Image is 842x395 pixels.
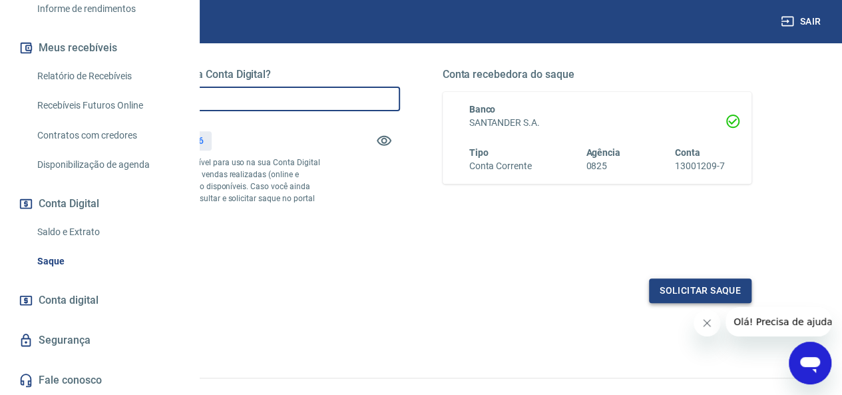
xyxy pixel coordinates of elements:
a: Segurança [16,326,183,355]
a: Relatório de Recebíveis [32,63,183,90]
h5: Conta recebedora do saque [443,68,752,81]
span: Tipo [469,147,489,158]
button: Meus recebíveis [16,33,183,63]
button: Solicitar saque [649,278,751,303]
a: Conta digital [16,286,183,315]
span: Conta [674,147,700,158]
h6: 13001209-7 [674,159,725,173]
h6: SANTANDER S.A. [469,116,726,130]
iframe: Fechar mensagem [694,310,720,336]
a: Saque [32,248,183,275]
span: Olá! Precisa de ajuda? [8,9,112,20]
span: Banco [469,104,496,115]
span: Conta digital [39,291,99,310]
a: Contratos com credores [32,122,183,149]
p: R$ 907,86 [162,134,204,148]
span: Agência [586,147,620,158]
iframe: Botão para abrir a janela de mensagens [789,342,831,384]
button: Sair [778,9,826,34]
h6: 0825 [586,159,620,173]
iframe: Mensagem da empresa [726,307,831,336]
a: Recebíveis Futuros Online [32,92,183,119]
a: Saldo e Extrato [32,218,183,246]
h6: Conta Corrente [469,159,532,173]
h5: Quanto deseja sacar da Conta Digital? [91,68,400,81]
a: Disponibilização de agenda [32,151,183,179]
p: *Corresponde ao saldo disponível para uso na sua Conta Digital Vindi. Incluindo os valores das ve... [91,157,322,216]
button: Conta Digital [16,189,183,218]
a: Fale conosco [16,366,183,395]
